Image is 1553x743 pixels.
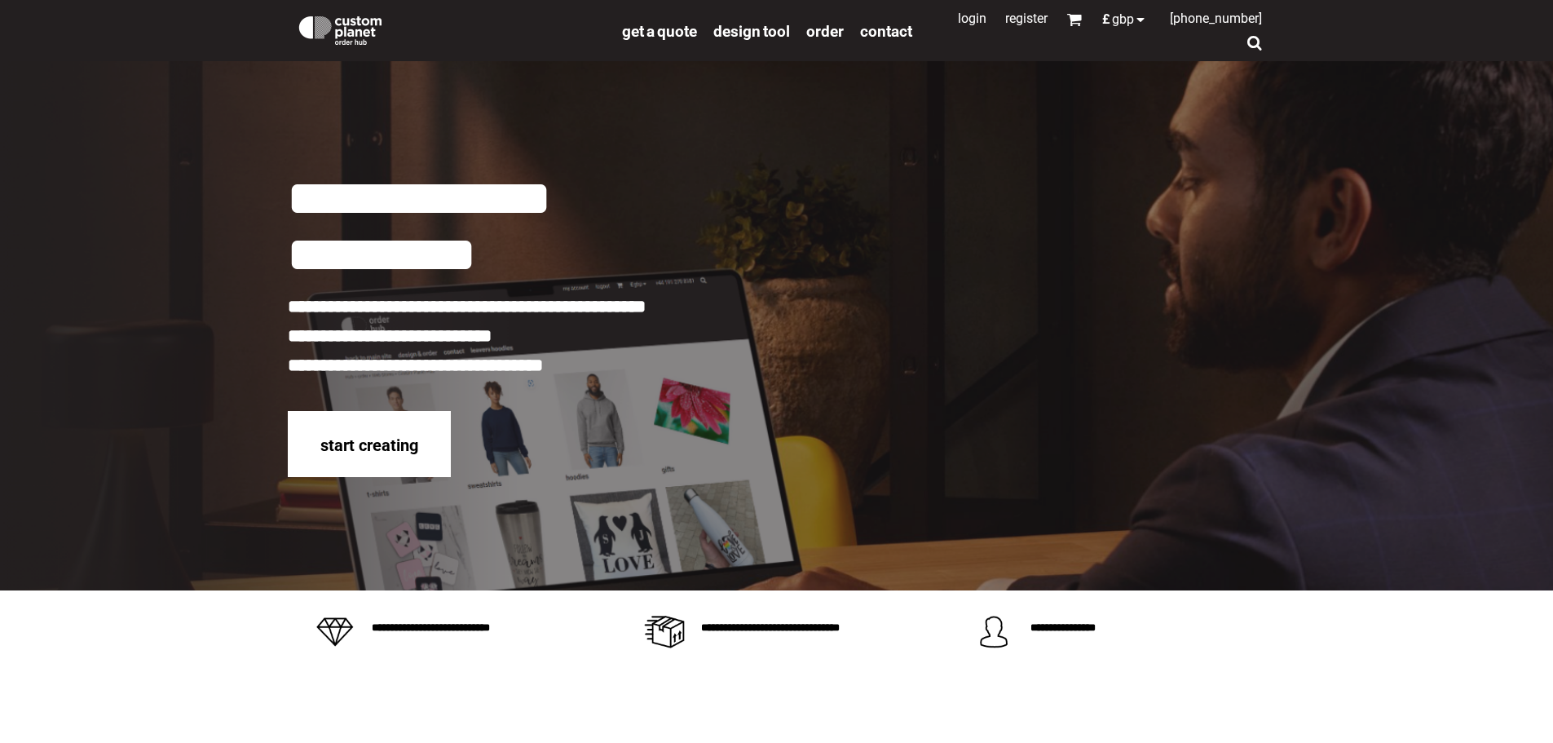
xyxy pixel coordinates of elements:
a: Register [1005,11,1048,26]
a: order [806,21,844,40]
span: order [806,22,844,41]
span: [PHONE_NUMBER] [1170,11,1262,26]
img: Custom Planet [296,12,385,45]
a: design tool [713,21,790,40]
a: Contact [860,21,912,40]
span: start creating [320,436,418,455]
a: Login [958,11,986,26]
span: get a quote [622,22,697,41]
a: Custom Planet [288,4,614,53]
span: £ [1102,13,1112,26]
a: get a quote [622,21,697,40]
span: Contact [860,22,912,41]
span: design tool [713,22,790,41]
span: GBP [1112,13,1134,26]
